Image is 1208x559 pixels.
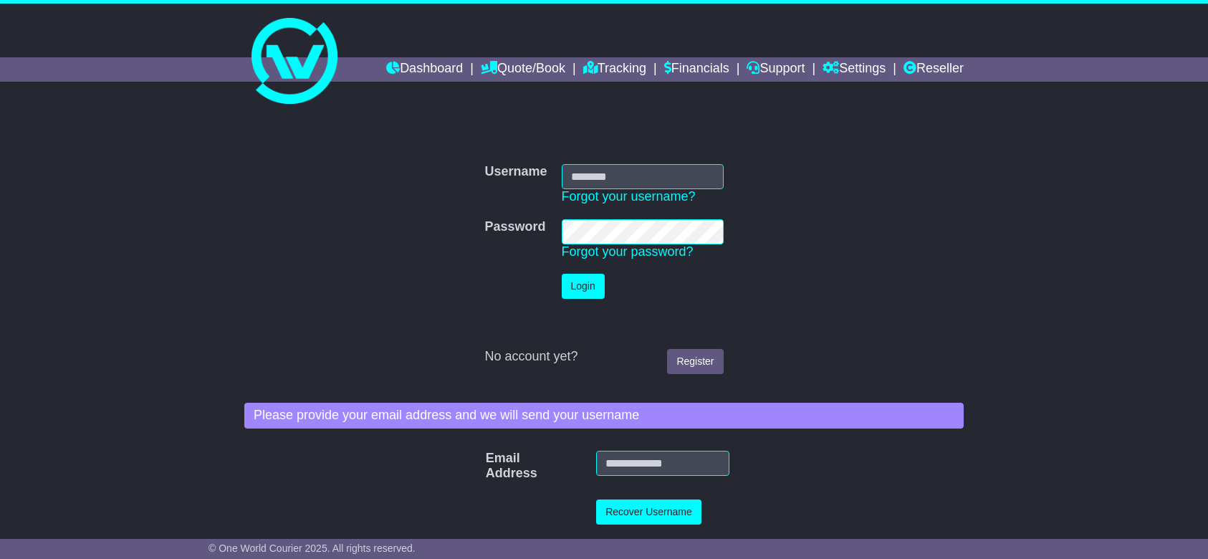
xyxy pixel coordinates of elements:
[667,349,723,374] a: Register
[244,403,964,429] div: Please provide your email address and we will send your username
[562,189,696,204] a: Forgot your username?
[208,543,416,554] span: © One World Courier 2025. All rights reserved.
[823,57,886,82] a: Settings
[484,349,723,365] div: No account yet?
[386,57,463,82] a: Dashboard
[562,244,694,259] a: Forgot your password?
[479,451,504,482] label: Email Address
[903,57,964,82] a: Reseller
[562,274,605,299] button: Login
[484,164,547,180] label: Username
[596,500,701,525] button: Recover Username
[484,219,545,235] label: Password
[664,57,729,82] a: Financials
[481,57,565,82] a: Quote/Book
[583,57,646,82] a: Tracking
[747,57,805,82] a: Support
